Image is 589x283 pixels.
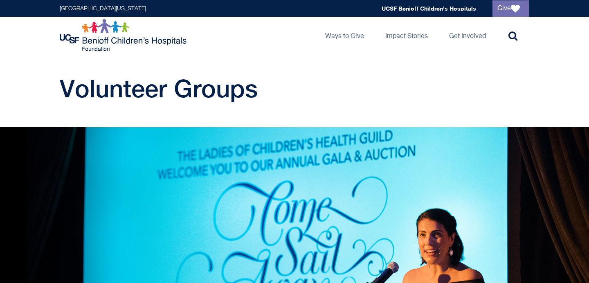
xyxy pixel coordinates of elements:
[60,74,258,103] span: Volunteer Groups
[379,17,434,54] a: Impact Stories
[60,19,189,52] img: Logo for UCSF Benioff Children's Hospitals Foundation
[60,6,146,11] a: [GEOGRAPHIC_DATA][US_STATE]
[319,17,371,54] a: Ways to Give
[382,5,476,12] a: UCSF Benioff Children's Hospitals
[443,17,492,54] a: Get Involved
[492,0,529,17] a: Give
